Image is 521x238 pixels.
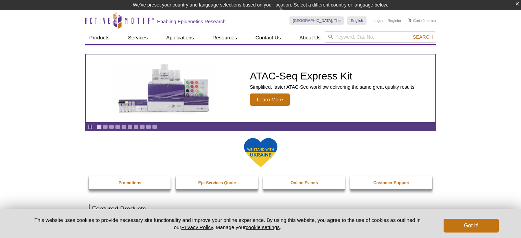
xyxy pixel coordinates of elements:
strong: Epi-Services Quote [198,180,236,185]
a: Resources [208,31,241,44]
a: About Us [295,31,325,44]
strong: Promotions [119,180,141,185]
li: | [385,16,386,25]
a: Go to slide 8 [140,124,145,129]
a: Services [124,31,152,44]
a: Go to slide 3 [109,124,114,129]
a: Cart [408,18,420,23]
h2: Enabling Epigenetics Research [157,18,226,25]
p: Simplified, faster ATAC-Seq workflow delivering the same great quality results [250,84,414,90]
a: Go to slide 9 [146,124,151,129]
a: Products [85,31,114,44]
a: ATAC-Seq Express Kit ATAC-Seq Express Kit Simplified, faster ATAC-Seq workflow delivering the sam... [86,54,435,122]
button: Got it! [444,219,498,233]
a: Register [387,18,401,23]
strong: Online Events [290,180,318,185]
a: Epi-Services Quote [176,176,259,189]
img: ATAC-Seq Express Kit [108,62,221,114]
a: Go to slide 10 [152,124,157,129]
img: Change Here [279,5,297,21]
button: cookie settings [246,224,280,230]
img: Your Cart [408,18,411,22]
a: Promotions [89,176,172,189]
a: Go to slide 5 [121,124,126,129]
article: ATAC-Seq Express Kit [86,54,435,122]
a: Privacy Policy [181,224,213,230]
button: Search [411,34,435,40]
a: Toggle autoplay [87,124,92,129]
a: [GEOGRAPHIC_DATA], The [289,16,344,25]
a: Go to slide 1 [97,124,102,129]
span: Search [413,34,433,40]
strong: Customer Support [373,180,409,185]
p: This website uses cookies to provide necessary site functionality and improve your online experie... [23,216,433,231]
img: We Stand With Ukraine [244,137,278,168]
a: Customer Support [350,176,433,189]
a: Go to slide 4 [115,124,120,129]
a: English [347,16,367,25]
h2: ATAC-Seq Express Kit [250,71,414,81]
a: Login [373,18,383,23]
span: Learn More [250,93,290,106]
a: Contact Us [251,31,285,44]
a: Applications [162,31,198,44]
a: Go to slide 2 [103,124,108,129]
li: (0 items) [408,16,436,25]
a: Go to slide 7 [134,124,139,129]
a: Go to slide 6 [127,124,133,129]
a: Online Events [263,176,346,189]
h2: Featured Products [89,204,433,214]
input: Keyword, Cat. No. [325,31,436,43]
